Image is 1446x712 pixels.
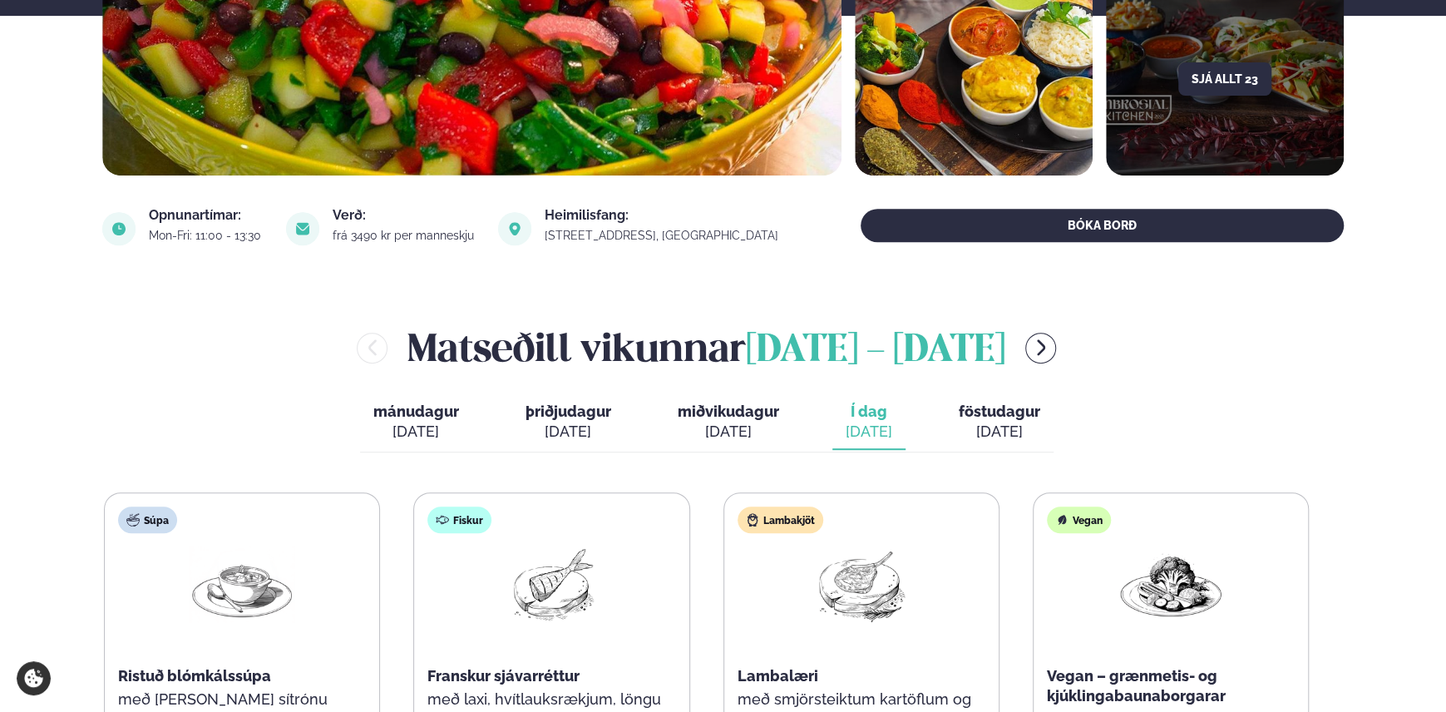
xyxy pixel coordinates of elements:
[1047,667,1226,705] span: Vegan – grænmetis- og kjúklingabaunaborgarar
[945,395,1054,450] button: föstudagur [DATE]
[373,422,459,442] div: [DATE]
[545,225,783,245] a: link
[427,507,491,533] div: Fiskur
[526,422,611,442] div: [DATE]
[846,402,892,422] span: Í dag
[664,395,792,450] button: miðvikudagur [DATE]
[498,546,605,624] img: Fish.png
[861,209,1344,242] button: BÓKA BORÐ
[126,513,140,527] img: soup.svg
[436,513,449,527] img: fish.svg
[498,212,531,245] img: image alt
[427,667,580,685] span: Franskur sjávarréttur
[832,395,906,450] button: Í dag [DATE]
[333,229,479,242] div: frá 3490 kr per manneskju
[357,333,387,363] button: menu-btn-left
[1025,333,1056,363] button: menu-btn-right
[149,209,266,222] div: Opnunartímar:
[118,667,271,685] span: Ristuð blómkálssúpa
[678,422,779,442] div: [DATE]
[1178,62,1271,96] button: Sjá allt 23
[746,513,759,527] img: Lamb.svg
[545,209,783,222] div: Heimilisfang:
[407,320,1005,374] h2: Matseðill vikunnar
[678,403,779,420] span: miðvikudagur
[286,212,319,245] img: image alt
[118,507,177,533] div: Súpa
[1118,546,1224,624] img: Vegan.png
[808,546,915,624] img: Lamb-Meat.png
[746,333,1005,369] span: [DATE] - [DATE]
[1055,513,1068,527] img: Vegan.svg
[526,403,611,420] span: þriðjudagur
[1047,507,1111,533] div: Vegan
[360,395,472,450] button: mánudagur [DATE]
[959,403,1040,420] span: föstudagur
[118,690,366,710] p: með [PERSON_NAME] sítrónu
[102,212,136,245] img: image alt
[189,546,295,624] img: Soup.png
[738,507,823,533] div: Lambakjöt
[149,229,266,242] div: Mon-Fri: 11:00 - 13:30
[738,667,818,685] span: Lambalæri
[373,403,459,420] span: mánudagur
[512,395,624,450] button: þriðjudagur [DATE]
[17,661,51,695] a: Cookie settings
[333,209,479,222] div: Verð:
[846,422,892,442] div: [DATE]
[959,422,1040,442] div: [DATE]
